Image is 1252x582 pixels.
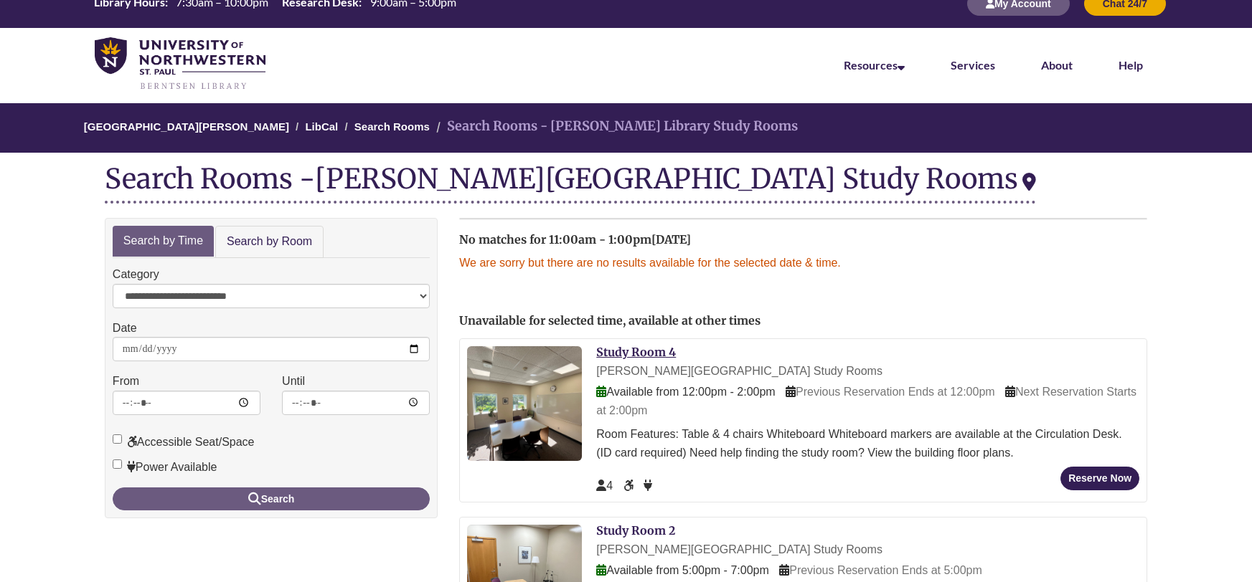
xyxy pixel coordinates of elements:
a: Help [1119,58,1143,72]
div: Room Features: Table & 4 chairs Whiteboard Whiteboard markers are available at the Circulation De... [596,425,1139,462]
img: UNWSP Library Logo [95,37,265,91]
a: Study Room 2 [596,523,675,538]
span: Accessible Seat/Space [623,480,636,492]
nav: Breadcrumb [105,103,1147,153]
div: Search Rooms - [105,163,1036,204]
span: Available from 12:00pm - 2:00pm [596,386,775,398]
label: Category [113,265,159,284]
span: The capacity of this space [596,480,613,492]
h2: Unavailable for selected time, available at other times [459,315,1147,328]
label: From [113,372,139,391]
a: [GEOGRAPHIC_DATA][PERSON_NAME] [84,120,289,133]
div: [PERSON_NAME][GEOGRAPHIC_DATA] Study Rooms [315,161,1036,196]
span: Previous Reservation Ends at 5:00pm [779,564,982,576]
img: Study Room 4 [467,346,582,461]
p: We are sorry but there are no results available for the selected date & time. [459,254,1147,272]
li: Search Rooms - [PERSON_NAME] Library Study Rooms [433,116,798,137]
a: Study Room 4 [596,345,676,359]
a: Search Rooms [354,120,430,133]
button: Reserve Now [1060,467,1139,490]
input: Power Available [113,459,122,469]
label: Date [113,319,137,338]
a: Resources [844,58,905,72]
div: [PERSON_NAME][GEOGRAPHIC_DATA] Study Rooms [596,540,1139,559]
a: About [1041,58,1073,72]
a: Services [951,58,995,72]
div: [PERSON_NAME][GEOGRAPHIC_DATA] Study Rooms [596,362,1139,381]
label: Power Available [113,458,217,477]
input: Accessible Seat/Space [113,434,122,444]
button: Search [113,487,430,510]
span: Available from 5:00pm - 7:00pm [596,564,768,576]
span: Power Available [644,480,652,492]
span: Next Reservation Starts at 2:00pm [596,386,1136,416]
label: Accessible Seat/Space [113,433,255,452]
a: Search by Room [215,226,324,258]
a: Search by Time [113,226,214,257]
label: Until [282,372,305,391]
h2: No matches for 11:00am - 1:00pm[DATE] [459,234,1147,247]
a: LibCal [305,120,338,133]
span: Previous Reservation Ends at 12:00pm [786,386,994,398]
